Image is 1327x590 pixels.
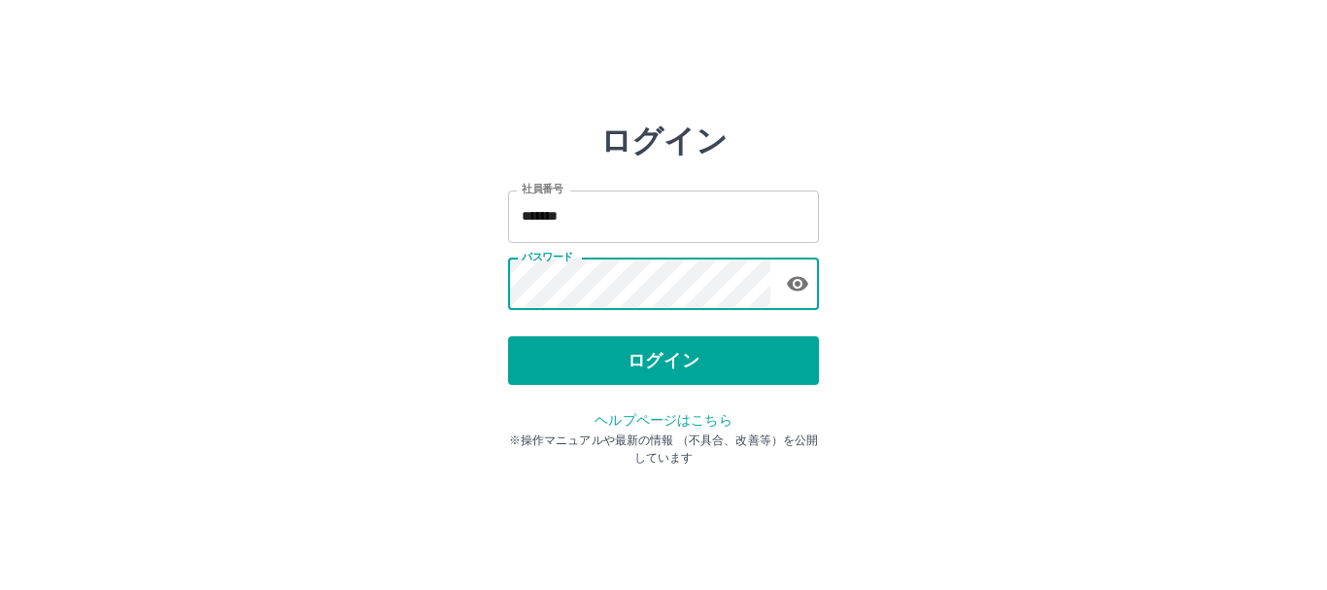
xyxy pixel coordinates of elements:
p: ※操作マニュアルや最新の情報 （不具合、改善等）を公開しています [508,432,819,467]
label: 社員番号 [522,182,562,196]
h2: ログイン [600,122,728,159]
a: ヘルプページはこちら [595,412,732,428]
button: ログイン [508,336,819,385]
label: パスワード [522,250,573,264]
